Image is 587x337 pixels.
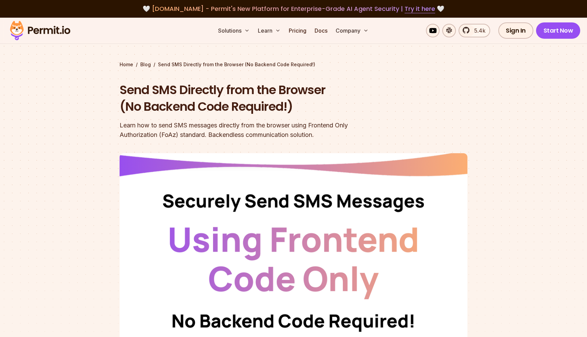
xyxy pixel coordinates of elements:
[140,61,151,68] a: Blog
[120,61,467,68] div: / /
[7,19,73,42] img: Permit logo
[312,24,330,37] a: Docs
[459,24,490,37] a: 5.4k
[120,121,380,140] div: Learn how to send SMS messages directly from the browser using Frontend Only Authorization (FoAz)...
[286,24,309,37] a: Pricing
[498,22,533,39] a: Sign In
[120,61,133,68] a: Home
[120,82,380,115] h1: Send SMS Directly from the Browser (No Backend Code Required!)
[152,4,435,13] span: [DOMAIN_NAME] - Permit's New Platform for Enterprise-Grade AI Agent Security |
[333,24,371,37] button: Company
[16,4,571,14] div: 🤍 🤍
[536,22,581,39] a: Start Now
[215,24,252,37] button: Solutions
[405,4,435,13] a: Try it here
[255,24,283,37] button: Learn
[470,26,485,35] span: 5.4k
